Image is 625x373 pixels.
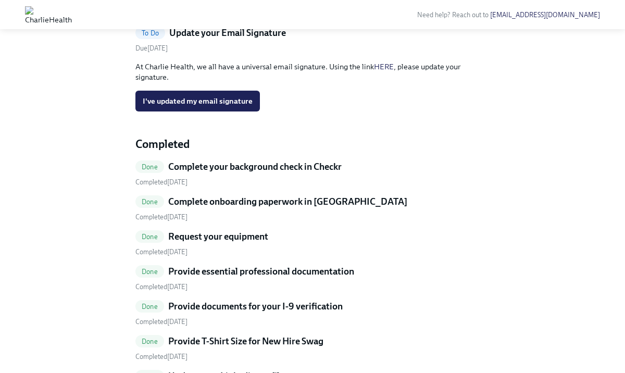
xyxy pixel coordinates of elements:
[135,233,164,241] span: Done
[490,11,600,19] a: [EMAIL_ADDRESS][DOMAIN_NAME]
[168,265,354,278] h5: Provide essential professional documentation
[169,27,286,39] h5: Update your Email Signature
[135,248,187,256] span: Tuesday, August 12th 2025, 10:14 am
[135,136,490,152] h4: Completed
[374,62,394,71] a: HERE
[135,335,490,362] a: DoneProvide T-Shirt Size for New Hire Swag Completed[DATE]
[135,44,168,52] span: Saturday, September 13th 2025, 10:00 am
[135,29,165,37] span: To Do
[168,195,407,208] h5: Complete onboarding paperwork in [GEOGRAPHIC_DATA]
[135,300,490,327] a: DoneProvide documents for your I-9 verification Completed[DATE]
[135,163,164,171] span: Done
[135,178,187,186] span: Tuesday, August 12th 2025, 10:14 am
[135,338,164,345] span: Done
[135,91,260,111] button: I've updated my email signature
[25,6,72,23] img: CharlieHealth
[135,213,187,221] span: Thursday, August 14th 2025, 12:36 pm
[417,11,600,19] span: Need help? Reach out to
[168,335,323,347] h5: Provide T-Shirt Size for New Hire Swag
[135,265,490,292] a: DoneProvide essential professional documentation Completed[DATE]
[135,268,164,276] span: Done
[168,230,268,243] h5: Request your equipment
[135,353,187,360] span: Tuesday, August 12th 2025, 10:33 am
[143,96,253,106] span: I've updated my email signature
[135,61,490,82] p: At Charlie Health, we all have a universal email signature. Using the link , please update your s...
[135,318,187,326] span: Wednesday, August 20th 2025, 9:33 am
[135,230,490,257] a: DoneRequest your equipment Completed[DATE]
[135,198,164,206] span: Done
[168,300,343,313] h5: Provide documents for your I-9 verification
[135,303,164,310] span: Done
[135,27,490,53] a: To DoUpdate your Email SignatureDue[DATE]
[135,195,490,222] a: DoneComplete onboarding paperwork in [GEOGRAPHIC_DATA] Completed[DATE]
[168,160,342,173] h5: Complete your background check in Checkr
[135,160,490,187] a: DoneComplete your background check in Checkr Completed[DATE]
[135,283,187,291] span: Wednesday, August 13th 2025, 1:36 pm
